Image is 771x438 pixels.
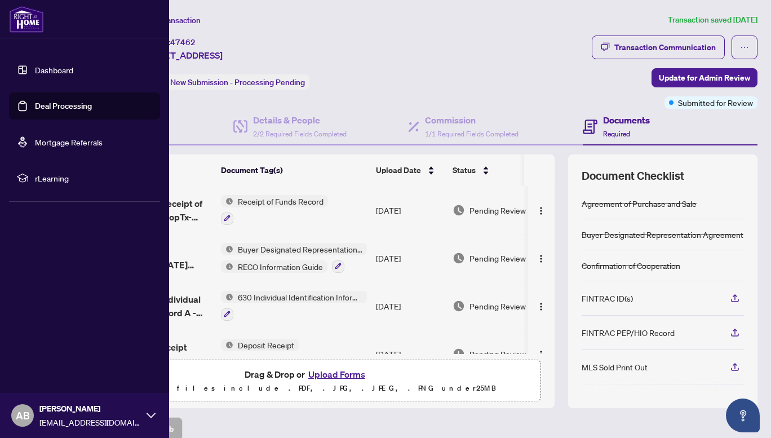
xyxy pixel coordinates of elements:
[73,360,540,402] span: Drag & Drop orUpload FormsSupported files include .PDF, .JPG, .JPEG, .PNG under25MB
[678,96,753,109] span: Submitted for Review
[537,206,546,215] img: Logo
[453,348,465,360] img: Document Status
[582,326,675,339] div: FINTRAC PEP/HIO Record
[221,291,233,303] img: Status Icon
[371,186,448,234] td: [DATE]
[582,361,648,373] div: MLS Sold Print Out
[233,195,328,207] span: Receipt of Funds Record
[245,367,369,382] span: Drag & Drop or
[221,260,233,273] img: Status Icon
[79,382,534,395] p: Supported files include .PDF, .JPG, .JPEG, .PNG under 25 MB
[453,300,465,312] img: Document Status
[221,339,233,351] img: Status Icon
[582,168,684,184] span: Document Checklist
[582,292,633,304] div: FINTRAC ID(s)
[668,14,757,26] article: Transaction saved [DATE]
[376,164,421,176] span: Upload Date
[140,15,201,25] span: View Transaction
[221,291,367,321] button: Status Icon630 Individual Identification Information Record
[371,154,448,186] th: Upload Date
[469,252,526,264] span: Pending Review
[582,197,697,210] div: Agreement of Purchase and Sale
[453,252,465,264] img: Document Status
[603,113,650,127] h4: Documents
[221,195,328,225] button: Status IconReceipt of Funds Record
[532,249,550,267] button: Logo
[216,154,371,186] th: Document Tag(s)
[233,260,327,273] span: RECO Information Guide
[305,367,369,382] button: Upload Forms
[221,243,367,273] button: Status IconBuyer Designated Representation AgreementStatus IconRECO Information Guide
[233,339,299,351] span: Deposit Receipt
[233,243,367,255] span: Buyer Designated Representation Agreement
[448,154,544,186] th: Status
[582,259,680,272] div: Confirmation of Cooperation
[140,48,223,62] span: [STREET_ADDRESS]
[532,297,550,315] button: Logo
[170,37,196,47] span: 47462
[582,228,743,241] div: Buyer Designated Representation Agreement
[726,399,760,432] button: Open asap
[221,339,299,369] button: Status IconDeposit Receipt
[140,74,309,90] div: Status:
[652,68,757,87] button: Update for Admin Review
[659,69,750,87] span: Update for Admin Review
[371,282,448,330] td: [DATE]
[614,38,716,56] div: Transaction Communication
[253,113,347,127] h4: Details & People
[469,348,526,360] span: Pending Review
[16,408,30,423] span: AB
[592,36,725,59] button: Transaction Communication
[221,243,233,255] img: Status Icon
[170,77,305,87] span: New Submission - Processing Pending
[469,300,526,312] span: Pending Review
[740,43,749,52] span: ellipsis
[537,254,546,263] img: Logo
[233,291,367,303] span: 630 Individual Identification Information Record
[253,130,347,138] span: 2/2 Required Fields Completed
[39,402,141,415] span: [PERSON_NAME]
[35,101,92,111] a: Deal Processing
[35,65,73,75] a: Dashboard
[537,302,546,311] img: Logo
[35,137,103,147] a: Mortgage Referrals
[425,130,519,138] span: 1/1 Required Fields Completed
[603,130,630,138] span: Required
[469,204,526,216] span: Pending Review
[537,350,546,359] img: Logo
[425,113,519,127] h4: Commission
[532,201,550,219] button: Logo
[35,172,152,184] span: rLearning
[532,345,550,363] button: Logo
[371,234,448,282] td: [DATE]
[453,204,465,216] img: Document Status
[453,164,476,176] span: Status
[39,416,141,428] span: [EMAIL_ADDRESS][DOMAIN_NAME]
[221,195,233,207] img: Status Icon
[9,6,44,33] img: logo
[371,330,448,378] td: [DATE]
